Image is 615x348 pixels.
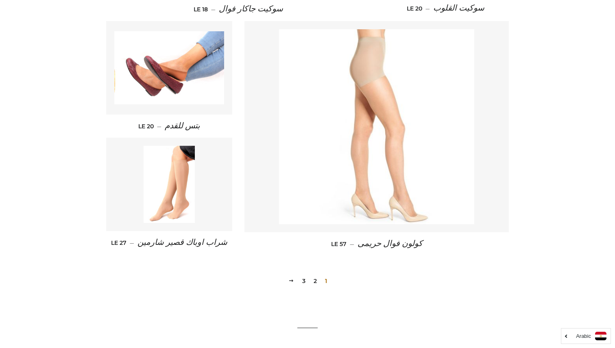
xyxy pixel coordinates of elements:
span: LE 27 [111,239,126,246]
a: شراب اوباك قصير شارمين — LE 27 [106,231,232,254]
a: بتس للقدم — LE 20 [106,115,232,138]
span: كولون فوال حريمى [358,239,423,248]
a: 2 [310,275,320,287]
span: — [425,5,430,12]
span: 1 [322,275,330,287]
span: بتس للقدم [165,121,200,130]
a: كولون فوال حريمى — LE 57 [244,232,509,255]
span: سوكيت القلوب [433,4,484,13]
span: سوكيت جاكار فوال [219,4,283,13]
a: Arabic [565,332,606,340]
span: — [350,240,354,248]
span: LE 57 [331,240,347,248]
span: — [157,123,161,130]
a: 3 [299,275,309,287]
span: — [130,239,134,246]
span: — [211,6,216,13]
span: LE 18 [194,6,208,13]
i: Arabic [576,333,591,339]
span: شراب اوباك قصير شارمين [137,238,227,247]
span: LE 20 [407,5,422,12]
span: LE 20 [138,123,154,130]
